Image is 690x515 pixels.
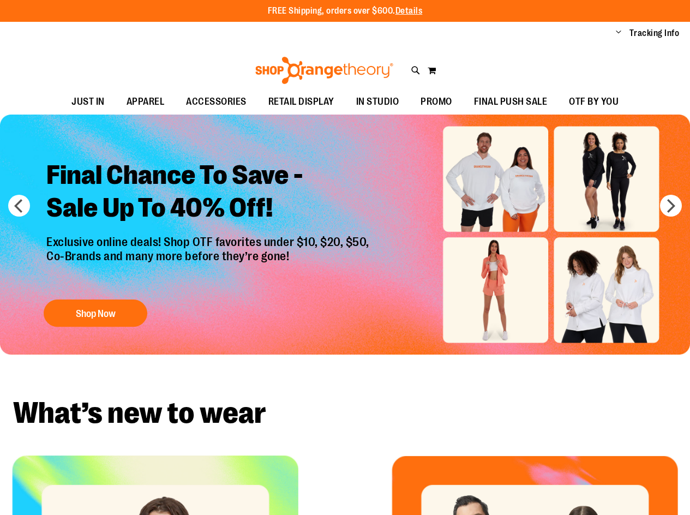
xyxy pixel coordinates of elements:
a: OTF BY YOU [558,89,629,115]
h2: Final Chance To Save - Sale Up To 40% Off! [38,151,380,235]
span: OTF BY YOU [569,89,619,114]
img: Shop Orangetheory [254,57,395,84]
a: Details [395,6,423,16]
button: Shop Now [44,300,147,327]
span: PROMO [421,89,452,114]
span: RETAIL DISPLAY [268,89,334,114]
button: next [660,195,682,217]
a: ACCESSORIES [175,89,257,115]
a: APPAREL [116,89,176,115]
span: APPAREL [127,89,165,114]
span: ACCESSORIES [186,89,247,114]
a: FINAL PUSH SALE [463,89,559,115]
span: IN STUDIO [356,89,399,114]
button: Account menu [616,28,621,39]
p: Exclusive online deals! Shop OTF favorites under $10, $20, $50, Co-Brands and many more before th... [38,235,380,289]
a: PROMO [410,89,463,115]
h2: What’s new to wear [13,398,677,428]
p: FREE Shipping, orders over $600. [268,5,423,17]
span: JUST IN [71,89,105,114]
a: Final Chance To Save -Sale Up To 40% Off! Exclusive online deals! Shop OTF favorites under $10, $... [38,151,380,332]
a: RETAIL DISPLAY [257,89,345,115]
a: Tracking Info [629,27,680,39]
button: prev [8,195,30,217]
a: IN STUDIO [345,89,410,115]
span: FINAL PUSH SALE [474,89,548,114]
a: JUST IN [61,89,116,115]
